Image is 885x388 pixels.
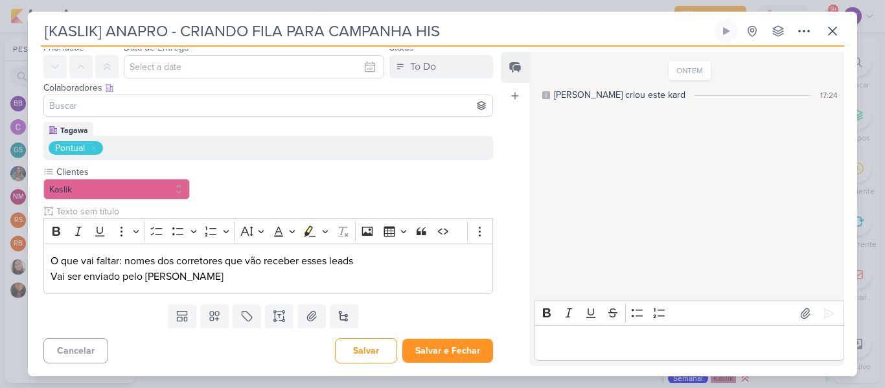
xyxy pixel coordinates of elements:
[41,19,712,43] input: Kard Sem Título
[43,338,108,363] button: Cancelar
[124,55,384,78] input: Select a date
[54,205,493,218] input: Texto sem título
[55,165,190,179] label: Clientes
[534,301,844,326] div: Editor toolbar
[55,141,85,155] div: Pontual
[410,59,436,74] div: To Do
[554,88,685,102] div: [PERSON_NAME] criou este kard
[335,338,397,363] button: Salvar
[43,244,493,295] div: Editor editing area: main
[820,89,838,101] div: 17:24
[721,26,731,36] div: Ligar relógio
[60,124,88,136] div: Tagawa
[402,339,493,363] button: Salvar e Fechar
[43,218,493,244] div: Editor toolbar
[43,81,493,95] div: Colaboradores
[47,98,490,113] input: Buscar
[43,179,190,200] button: Kaslik
[534,325,844,361] div: Editor editing area: main
[389,55,493,78] button: To Do
[51,253,486,284] p: O que vai faltar: nomes dos corretores que vão receber esses leads Vai ser enviado pelo [PERSON_N...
